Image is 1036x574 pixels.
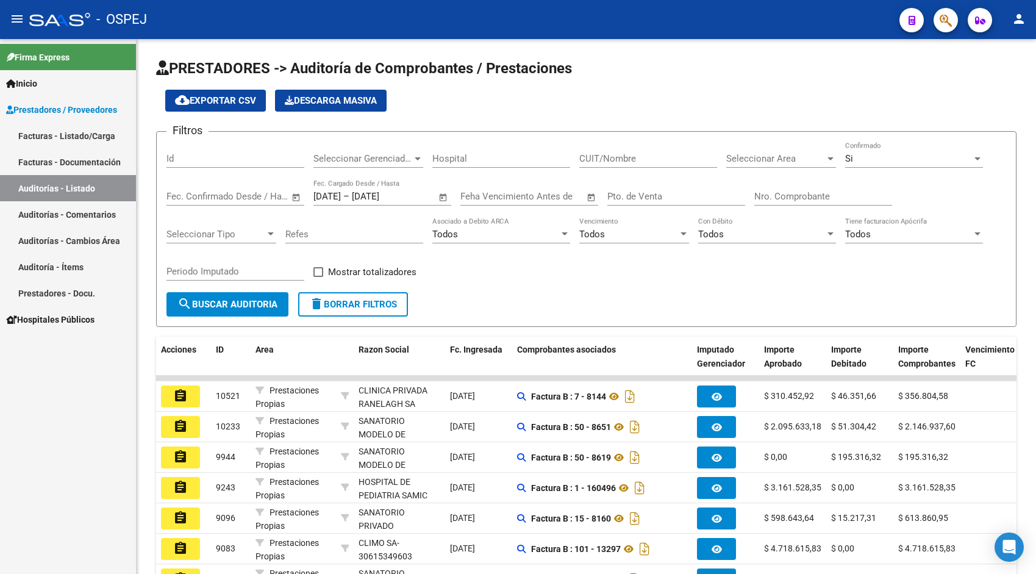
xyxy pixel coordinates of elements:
span: Todos [432,229,458,240]
datatable-header-cell: Fc. Ingresada [445,337,512,390]
mat-icon: delete [309,296,324,311]
span: – [343,191,349,202]
datatable-header-cell: Area [251,337,336,390]
div: - 30519389297 [359,414,440,440]
span: $ 3.161.528,35 [898,483,956,492]
span: Vencimiento FC [965,345,1015,368]
span: Borrar Filtros [309,299,397,310]
div: - 30519389297 [359,445,440,470]
mat-icon: assignment [173,541,188,556]
datatable-header-cell: Importe Aprobado [759,337,826,390]
datatable-header-cell: Imputado Gerenciador [692,337,759,390]
mat-icon: assignment [173,419,188,434]
span: PRESTADORES -> Auditoría de Comprobantes / Prestaciones [156,60,572,77]
span: Todos [845,229,871,240]
span: Prestaciones Propias [255,508,319,531]
div: CLINICA PRIVADA RANELAGH SA [359,384,440,412]
button: Buscar Auditoria [166,292,288,317]
span: ID [216,345,224,354]
mat-icon: assignment [173,389,188,403]
span: Prestaciones Propias [255,477,319,501]
mat-icon: menu [10,12,24,26]
datatable-header-cell: Importe Debitado [826,337,893,390]
i: Descargar documento [627,448,643,467]
button: Borrar Filtros [298,292,408,317]
strong: Factura B : 15 - 8160 [531,514,611,523]
span: Prestaciones Propias [255,416,319,440]
span: $ 0,00 [764,452,787,462]
span: Fc. Ingresada [450,345,502,354]
mat-icon: search [177,296,192,311]
span: 9243 [216,483,235,492]
button: Descarga Masiva [275,90,387,112]
strong: Factura B : 50 - 8619 [531,453,611,462]
span: 10521 [216,391,240,401]
span: $ 598.643,64 [764,513,814,523]
strong: Factura B : 101 - 13297 [531,544,621,554]
span: Comprobantes asociados [517,345,616,354]
button: Open calendar [290,190,304,204]
span: Imputado Gerenciador [697,345,745,368]
strong: Factura B : 50 - 8651 [531,422,611,432]
input: Fecha inicio [313,191,341,202]
span: $ 3.161.528,35 [764,483,821,492]
span: Razon Social [359,345,409,354]
datatable-header-cell: Comprobantes asociados [512,337,692,390]
span: $ 2.146.937,60 [898,422,956,431]
span: Buscar Auditoria [177,299,277,310]
span: Prestaciones Propias [255,447,319,470]
span: Seleccionar Area [726,153,825,164]
div: CLIMO SA [359,536,397,550]
div: SANATORIO MODELO DE CASEROS SA [359,445,440,486]
mat-icon: cloud_download [175,93,190,107]
i: Descargar documento [637,539,652,559]
span: Todos [579,229,605,240]
i: Descargar documento [627,509,643,528]
span: $ 4.718.615,83 [764,544,821,553]
div: SANATORIO PRIVADO [PERSON_NAME] S A [359,506,440,547]
span: Importe Comprobantes [898,345,956,368]
span: $ 2.095.633,18 [764,422,821,431]
span: 9944 [216,452,235,462]
span: Seleccionar Gerenciador [313,153,412,164]
div: SANATORIO MODELO DE CASEROS SA [359,414,440,456]
datatable-header-cell: Razon Social [354,337,445,390]
span: Mostrar totalizadores [328,265,416,279]
span: $ 15.217,31 [831,513,876,523]
span: [DATE] [450,422,475,431]
h3: Filtros [166,122,209,139]
span: Inicio [6,77,37,90]
app-download-masive: Descarga masiva de comprobantes (adjuntos) [275,90,387,112]
span: $ 51.304,42 [831,422,876,431]
mat-icon: person [1012,12,1026,26]
span: Area [255,345,274,354]
span: Importe Debitado [831,345,866,368]
span: Prestaciones Propias [255,538,319,562]
span: $ 310.452,92 [764,391,814,401]
span: Prestaciones Propias [255,386,319,409]
span: 9083 [216,544,235,553]
span: $ 195.316,32 [898,452,948,462]
span: Si [845,153,853,164]
button: Open calendar [437,190,451,204]
span: Hospitales Públicos [6,313,95,326]
datatable-header-cell: Acciones [156,337,211,390]
i: Descargar documento [622,387,638,406]
span: Exportar CSV [175,95,256,106]
strong: Factura B : 1 - 160496 [531,483,616,493]
button: Exportar CSV [165,90,266,112]
span: $ 4.718.615,83 [898,544,956,553]
span: 10233 [216,422,240,431]
span: [DATE] [450,513,475,523]
span: [DATE] [450,483,475,492]
span: $ 0,00 [831,544,854,553]
span: Prestadores / Proveedores [6,103,117,117]
span: Descarga Masiva [285,95,377,106]
div: - 30623099985 [359,506,440,531]
i: Descargar documento [627,417,643,437]
div: - 30679398993 [359,384,440,409]
input: Fecha fin [227,191,286,202]
strong: Factura B : 7 - 8144 [531,392,606,401]
span: Seleccionar Tipo [166,229,265,240]
span: $ 613.860,95 [898,513,948,523]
